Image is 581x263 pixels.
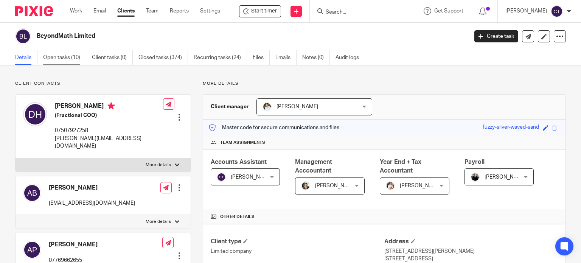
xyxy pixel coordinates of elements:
[93,7,106,15] a: Email
[239,5,281,17] div: BeyondMath Limited
[277,104,318,109] span: [PERSON_NAME]
[23,241,41,259] img: svg%3E
[55,127,163,134] p: 07507927258
[384,247,558,255] p: [STREET_ADDRESS][PERSON_NAME]
[485,174,526,180] span: [PERSON_NAME]
[211,103,249,110] h3: Client manager
[471,173,480,182] img: nicky-partington.jpg
[49,199,135,207] p: [EMAIL_ADDRESS][DOMAIN_NAME]
[49,241,162,249] h4: [PERSON_NAME]
[434,8,463,14] span: Get Support
[55,112,163,119] h5: (Fractional COO)
[220,214,255,220] span: Other details
[315,183,357,188] span: [PERSON_NAME]
[551,5,563,17] img: svg%3E
[386,181,395,190] img: Kayleigh%20Henson.jpeg
[295,159,332,174] span: Management Acccountant
[117,7,135,15] a: Clients
[483,123,539,132] div: fuzzy-silver-waved-sand
[384,255,558,263] p: [STREET_ADDRESS]
[170,7,189,15] a: Reports
[464,159,485,165] span: Payroll
[203,81,566,87] p: More details
[211,238,384,246] h4: Client type
[251,7,277,15] span: Start timer
[253,50,270,65] a: Files
[70,7,82,15] a: Work
[380,159,421,174] span: Year End + Tax Accountant
[15,81,191,87] p: Client contacts
[384,238,558,246] h4: Address
[263,102,272,111] img: sarah-royle.jpg
[474,30,518,42] a: Create task
[231,174,272,180] span: [PERSON_NAME]
[211,159,267,165] span: Accounts Assistant
[23,102,47,126] img: svg%3E
[400,183,441,188] span: [PERSON_NAME]
[92,50,133,65] a: Client tasks (0)
[55,102,163,112] h4: [PERSON_NAME]
[146,162,171,168] p: More details
[302,50,330,65] a: Notes (0)
[217,173,226,182] img: svg%3E
[325,9,393,16] input: Search
[505,7,547,15] p: [PERSON_NAME]
[23,184,41,202] img: svg%3E
[146,219,171,225] p: More details
[146,7,158,15] a: Team
[15,6,53,16] img: Pixie
[55,135,163,150] p: [PERSON_NAME][EMAIL_ADDRESS][DOMAIN_NAME]
[15,50,37,65] a: Details
[275,50,297,65] a: Emails
[194,50,247,65] a: Recurring tasks (24)
[211,247,384,255] p: Limited company
[301,181,310,190] img: barbara-raine-.jpg
[220,140,265,146] span: Team assignments
[49,184,135,192] h4: [PERSON_NAME]
[336,50,365,65] a: Audit logs
[43,50,86,65] a: Open tasks (10)
[200,7,220,15] a: Settings
[15,28,31,44] img: svg%3E
[37,32,378,40] h2: BeyondMath Limited
[138,50,188,65] a: Closed tasks (374)
[209,124,339,131] p: Master code for secure communications and files
[107,102,115,110] i: Primary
